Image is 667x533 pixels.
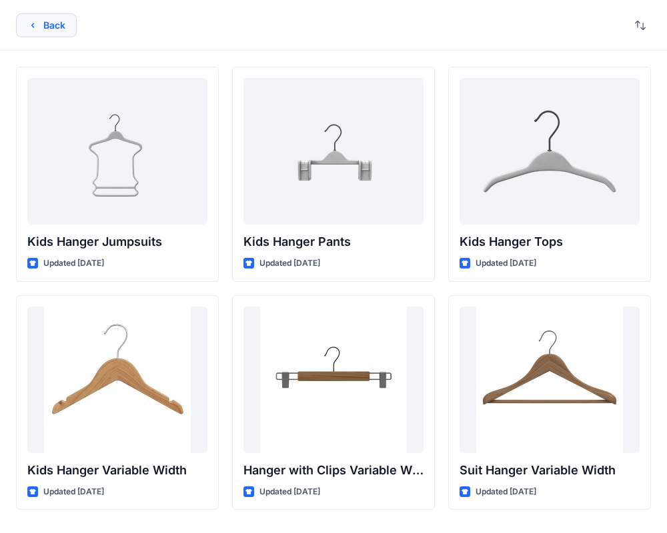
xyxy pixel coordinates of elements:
[460,306,640,453] a: Suit Hanger Variable Width
[243,78,424,225] a: Kids Hanger Pants
[243,461,424,480] p: Hanger with Clips Variable Width
[460,461,640,480] p: Suit Hanger Variable Width
[243,306,424,453] a: Hanger with Clips Variable Width
[259,257,320,270] p: Updated [DATE]
[476,485,536,499] p: Updated [DATE]
[259,485,320,499] p: Updated [DATE]
[27,233,207,251] p: Kids Hanger Jumpsuits
[460,233,640,251] p: Kids Hanger Tops
[27,78,207,225] a: Kids Hanger Jumpsuits
[43,257,104,270] p: Updated [DATE]
[27,461,207,480] p: Kids Hanger Variable Width
[476,257,536,270] p: Updated [DATE]
[243,233,424,251] p: Kids Hanger Pants
[460,78,640,225] a: Kids Hanger Tops
[27,306,207,453] a: Kids Hanger Variable Width
[43,485,104,499] p: Updated [DATE]
[16,13,77,37] button: Back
